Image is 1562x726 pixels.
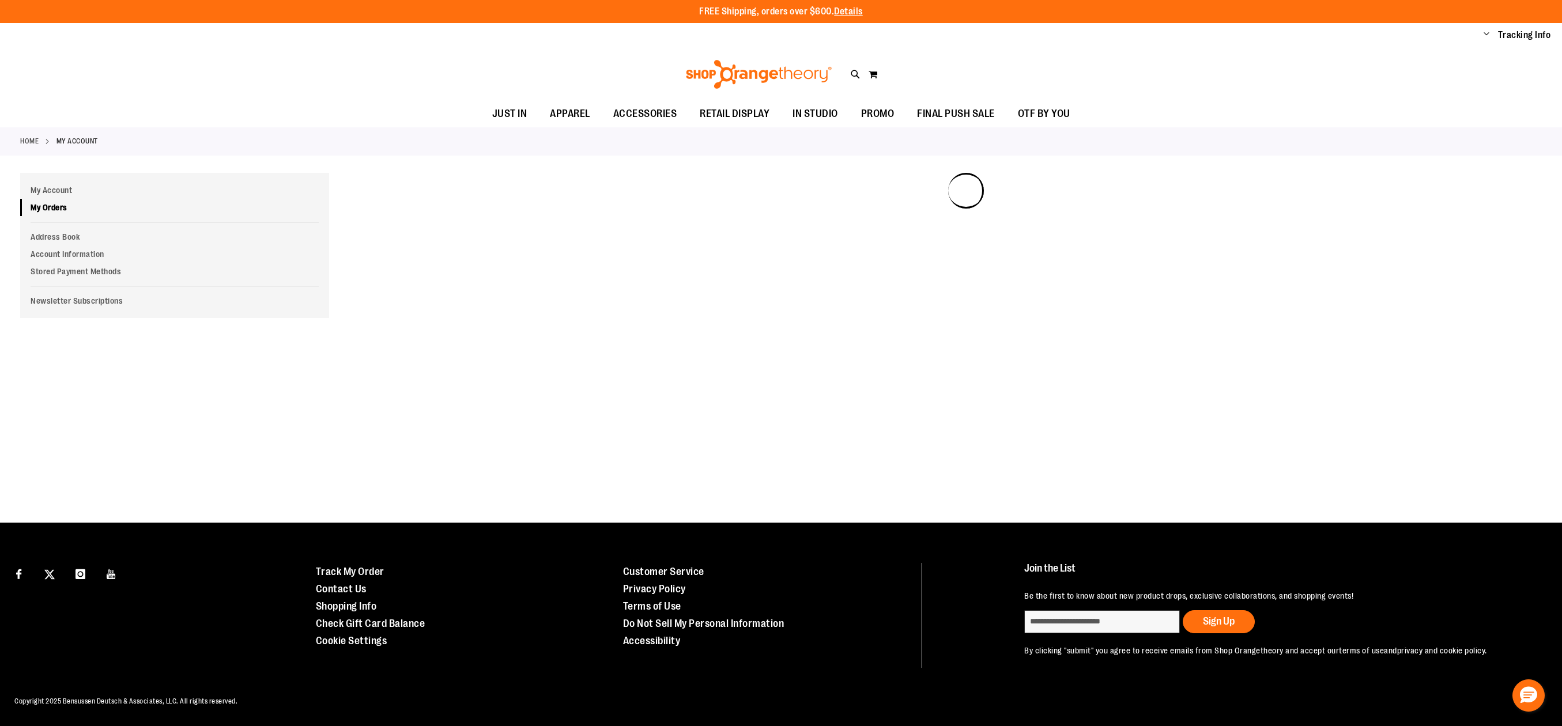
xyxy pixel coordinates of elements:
[1339,646,1384,655] a: terms of use
[20,263,329,280] a: Stored Payment Methods
[1498,29,1551,41] a: Tracking Info
[1203,615,1235,627] span: Sign Up
[850,101,906,127] a: PROMO
[316,566,384,577] a: Track My Order
[700,101,769,127] span: RETAIL DISPLAY
[623,635,681,646] a: Accessibility
[316,583,367,595] a: Contact Us
[1024,610,1180,633] input: enter email
[550,101,590,127] span: APPAREL
[492,101,527,127] span: JUST IN
[44,569,55,580] img: Twitter
[917,101,995,127] span: FINAL PUSH SALE
[781,101,850,127] a: IN STUDIO
[1484,29,1489,41] button: Account menu
[20,136,39,146] a: Home
[1006,101,1082,127] a: OTF BY YOU
[623,583,686,595] a: Privacy Policy
[623,566,704,577] a: Customer Service
[1024,590,1527,602] p: Be the first to know about new product drops, exclusive collaborations, and shopping events!
[20,292,329,309] a: Newsletter Subscriptions
[20,228,329,245] a: Address Book
[834,6,863,17] a: Details
[1397,646,1487,655] a: privacy and cookie policy.
[14,697,237,705] span: Copyright 2025 Bensussen Deutsch & Associates, LLC. All rights reserved.
[699,5,863,18] p: FREE Shipping, orders over $600.
[9,563,29,583] a: Visit our Facebook page
[1183,610,1255,633] button: Sign Up
[1512,679,1545,712] button: Hello, have a question? Let’s chat.
[613,101,677,127] span: ACCESSORIES
[861,101,895,127] span: PROMO
[793,101,838,127] span: IN STUDIO
[20,199,329,216] a: My Orders
[538,101,602,127] a: APPAREL
[1024,645,1527,656] p: By clicking "submit" you agree to receive emails from Shop Orangetheory and accept our and
[602,101,689,127] a: ACCESSORIES
[316,600,377,612] a: Shopping Info
[1018,101,1070,127] span: OTF BY YOU
[481,101,539,127] a: JUST IN
[70,563,90,583] a: Visit our Instagram page
[623,600,681,612] a: Terms of Use
[688,101,781,127] a: RETAIL DISPLAY
[684,60,833,89] img: Shop Orangetheory
[20,181,329,199] a: My Account
[20,245,329,263] a: Account Information
[905,101,1006,127] a: FINAL PUSH SALE
[101,563,122,583] a: Visit our Youtube page
[316,635,387,646] a: Cookie Settings
[40,563,60,583] a: Visit our X page
[623,618,784,629] a: Do Not Sell My Personal Information
[1024,563,1527,584] h4: Join the List
[56,136,98,146] strong: My Account
[316,618,425,629] a: Check Gift Card Balance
